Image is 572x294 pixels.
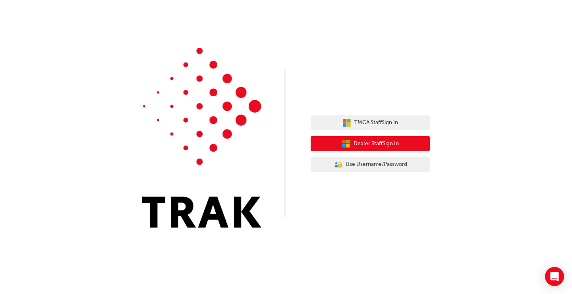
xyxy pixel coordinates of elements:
[545,267,564,286] div: Open Intercom Messenger
[354,118,398,127] span: TMCA Staff Sign In
[354,139,399,148] span: Dealer Staff Sign In
[142,48,261,228] img: Trak
[346,160,407,169] span: Use Username/Password
[311,115,430,130] button: TMCA StaffSign In
[311,136,430,151] button: Dealer StaffSign In
[311,157,430,172] button: Use Username/Password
